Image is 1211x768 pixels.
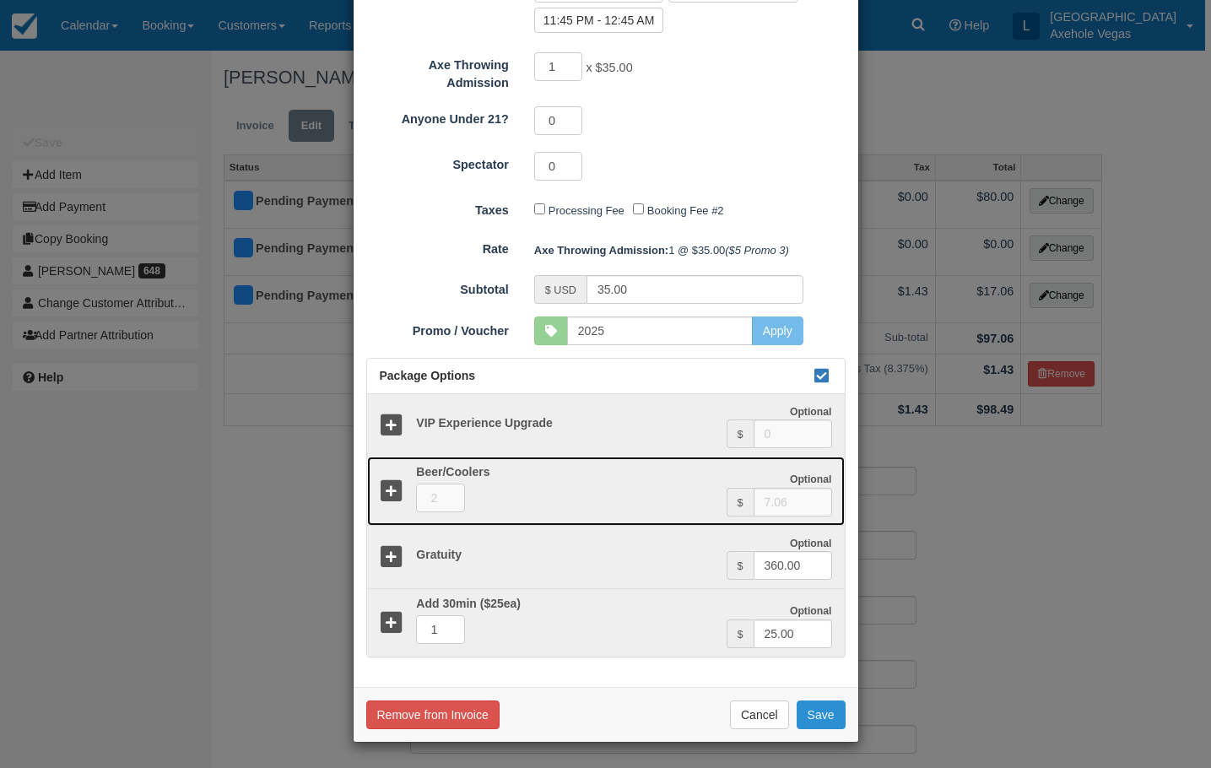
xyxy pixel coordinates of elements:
a: Optional $ [367,588,845,656]
span: x $35.00 [586,62,632,75]
strong: Optional [790,406,832,418]
label: 11:45 PM - 12:45 AM [534,8,664,33]
strong: Optional [790,538,832,549]
button: Apply [752,316,803,345]
button: Remove from Invoice [366,700,500,729]
input: Axe Throwing Admission [534,52,583,81]
small: $ [738,629,743,641]
h5: Add 30min ($25ea) [403,598,726,610]
a: Optional $ [367,457,845,525]
small: $ [738,497,743,509]
label: Axe Throwing Admission [354,51,522,91]
label: Subtotal [354,275,522,299]
small: $ USD [545,284,576,296]
label: Anyone Under 21? [354,105,522,128]
div: 1 @ $35.00 [522,236,858,264]
h5: VIP Experience Upgrade [403,417,726,430]
label: Booking Fee #2 [647,204,724,217]
h5: Beer/Coolers [403,466,726,479]
strong: Optional [790,605,832,617]
input: Anyone Under 21? [534,106,583,135]
span: Package Options [380,369,476,382]
button: Save [797,700,846,729]
label: Rate [354,235,522,258]
small: $ [738,429,743,441]
h5: Gratuity [403,549,726,561]
button: Cancel [730,700,789,729]
a: Gratuity Optional $ [367,525,845,590]
strong: Axe Throwing Admission [534,244,668,257]
a: VIP Experience Upgrade Optional $ [367,394,845,458]
label: Spectator [354,150,522,174]
input: Spectator [534,152,583,181]
label: Promo / Voucher [354,316,522,340]
small: $ [738,560,743,572]
em: ($5 Promo 3) [725,244,789,257]
label: Taxes [354,196,522,219]
strong: Optional [790,473,832,485]
label: Processing Fee [549,204,624,217]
